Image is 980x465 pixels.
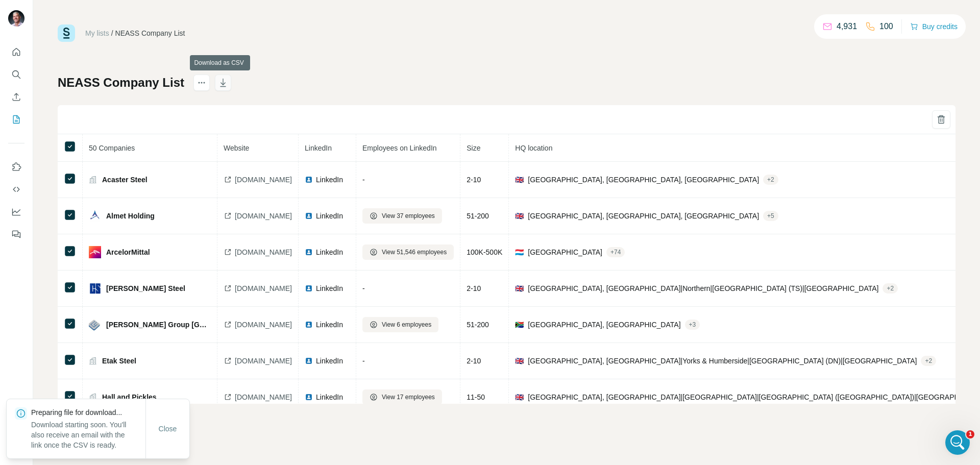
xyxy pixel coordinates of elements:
[178,4,198,23] button: Home
[235,320,292,330] span: [DOMAIN_NAME]
[515,356,524,366] span: 🇬🇧
[305,357,313,365] img: LinkedIn logo
[24,93,68,101] b: Get results
[8,65,24,84] button: Search
[467,144,480,152] span: Size
[235,211,292,221] span: [DOMAIN_NAME]
[763,211,778,221] div: + 5
[235,356,292,366] span: [DOMAIN_NAME]
[24,153,188,163] li: Company addresses
[362,208,442,224] button: View 37 employees
[362,176,365,184] span: -
[111,28,113,38] li: /
[528,211,759,221] span: [GEOGRAPHIC_DATA], [GEOGRAPHIC_DATA], [GEOGRAPHIC_DATA]
[8,203,24,221] button: Dashboard
[8,5,196,294] div: FinAI says…
[685,320,700,329] div: + 3
[382,211,435,221] span: View 37 employees
[8,10,24,27] img: Avatar
[8,180,24,199] button: Use Surfe API
[66,42,75,51] a: Source reference 13039379:
[305,321,313,329] img: LinkedIn logo
[89,282,101,295] img: company-logo
[467,176,481,184] span: 2-10
[89,210,101,222] img: company-logo
[106,247,150,257] span: ArcelorMittal
[43,6,60,22] img: Profile image for Aurélie
[879,20,893,33] p: 100
[515,320,524,330] span: 🇿🇦
[89,246,101,258] img: company-logo
[8,295,196,325] div: FinAI says…
[7,4,26,23] button: go back
[58,25,75,42] img: Surfe Logo
[159,424,177,434] span: Close
[8,225,24,243] button: Feedback
[528,175,759,185] span: [GEOGRAPHIC_DATA], [GEOGRAPHIC_DATA], [GEOGRAPHIC_DATA]
[515,211,524,221] span: 🇬🇧
[102,392,157,402] span: Hall and Pickles
[467,393,485,401] span: 11-50
[24,165,188,175] li: Revenue and headcount
[16,11,188,51] div: You're absolutely right - this is our data! You can use our to get those HQ phone numbers from yo...
[115,28,185,38] div: NEASS Company List
[16,126,188,136] div: The API returns enriched data like:
[763,175,778,184] div: + 2
[235,283,292,293] span: [DOMAIN_NAME]
[316,211,343,221] span: LinkedIn
[32,334,40,342] button: Gif picker
[515,283,524,293] span: 🇬🇧
[515,247,524,257] span: 🇱🇺
[467,321,489,329] span: 51-200
[48,334,57,342] button: Upload attachment
[382,393,435,402] span: View 17 employees
[31,407,145,418] p: Preparing file for download...
[175,330,191,347] button: Send a message…
[316,175,343,185] span: LinkedIn
[382,320,431,329] span: View 6 employees
[945,430,970,455] iframe: Intercom live chat
[362,244,454,260] button: View 51,546 employees
[29,6,45,22] img: Profile image for Christian
[24,92,188,121] li: - Use the enrichment ID to retrieve comprehensive company data including phone numbers
[467,357,481,365] span: 2-10
[316,247,343,257] span: LinkedIn
[305,144,332,152] span: LinkedIn
[193,75,210,91] button: actions
[24,178,188,187] li: Industry details
[235,247,292,257] span: [DOMAIN_NAME]
[305,284,313,292] img: LinkedIn logo
[235,175,292,185] span: [DOMAIN_NAME]
[606,248,625,257] div: + 74
[467,284,481,292] span: 2-10
[16,334,24,342] button: Emoji picker
[305,176,313,184] img: LinkedIn logo
[8,295,137,317] div: Did that answer your question?
[16,237,188,287] div: This way you can enrich your existing Company Search results with the missing phone numbers direc...
[362,144,437,152] span: Employees on LinkedIn
[16,56,188,66] div: Here's how it works:
[316,320,343,330] span: LinkedIn
[24,141,188,151] li: HQ phone numbers
[837,20,857,33] p: 4,931
[24,71,188,90] li: - Send your company domains to our API endpoint
[316,283,343,293] span: LinkedIn
[305,393,313,401] img: LinkedIn logo
[515,392,524,402] span: 🇬🇧
[362,284,365,292] span: -
[8,110,24,129] button: My lists
[467,248,502,256] span: 100K-500K
[528,356,917,366] span: [GEOGRAPHIC_DATA], [GEOGRAPHIC_DATA]|Yorks & Humberside|[GEOGRAPHIC_DATA] (DN)|[GEOGRAPHIC_DATA]
[382,248,447,257] span: View 51,546 employees
[106,320,211,330] span: [PERSON_NAME] Group [GEOGRAPHIC_DATA]
[58,75,184,91] h1: NEASS Company List
[24,71,93,80] b: Start enrichment
[528,283,878,293] span: [GEOGRAPHIC_DATA], [GEOGRAPHIC_DATA]|Northern|[GEOGRAPHIC_DATA] (TS)|[GEOGRAPHIC_DATA]
[89,319,101,331] img: company-logo
[362,357,365,365] span: -
[31,420,145,450] p: Download starting soon. You'll also receive an email with the link once the CSV is ready.
[224,144,249,152] span: Website
[58,21,160,30] b: Company Enrichment API
[106,283,185,293] span: [PERSON_NAME] Steel
[106,211,155,221] span: Almet Holding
